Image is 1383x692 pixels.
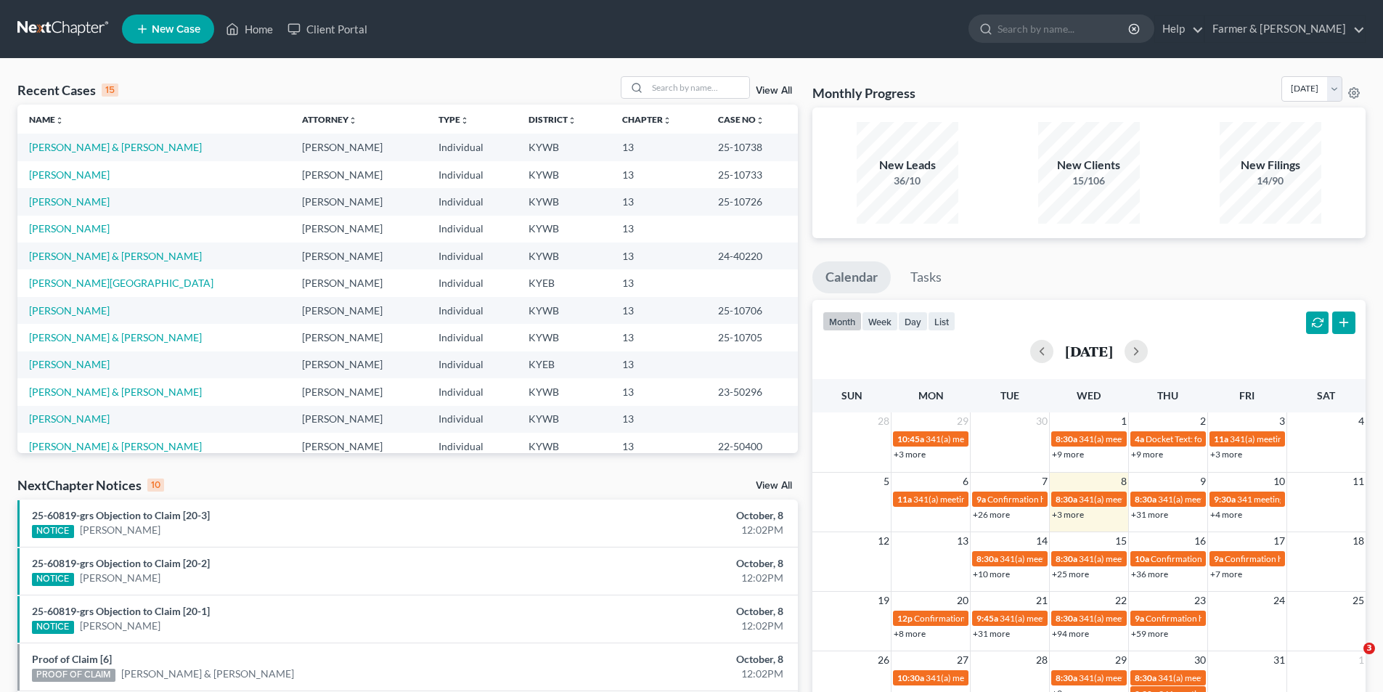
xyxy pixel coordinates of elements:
[1038,174,1140,188] div: 15/106
[427,243,517,269] td: Individual
[542,508,783,523] div: October, 8
[517,161,611,188] td: KYWB
[718,114,764,125] a: Case Nounfold_more
[987,494,1229,505] span: Confirmation hearing for [PERSON_NAME] & [PERSON_NAME]
[427,297,517,324] td: Individual
[1205,16,1365,42] a: Farmer & [PERSON_NAME]
[427,269,517,296] td: Individual
[348,116,357,125] i: unfold_more
[1079,553,1219,564] span: 341(a) meeting for [PERSON_NAME]
[1056,672,1077,683] span: 8:30a
[290,406,427,433] td: [PERSON_NAME]
[517,269,611,296] td: KYEB
[913,494,1053,505] span: 341(a) meeting for [PERSON_NAME]
[611,406,706,433] td: 13
[1357,412,1366,430] span: 4
[876,651,891,669] span: 26
[976,553,998,564] span: 8:30a
[32,669,115,682] div: PROOF OF CLAIM
[1038,157,1140,174] div: New Clients
[1114,592,1128,609] span: 22
[17,476,164,494] div: NextChapter Notices
[1079,433,1219,444] span: 341(a) meeting for [PERSON_NAME]
[926,433,1066,444] span: 341(a) meeting for [PERSON_NAME]
[897,494,912,505] span: 11a
[427,406,517,433] td: Individual
[1334,643,1368,677] iframe: Intercom live chat
[706,378,798,405] td: 23-50296
[147,479,164,492] div: 10
[29,304,110,317] a: [PERSON_NAME]
[955,651,970,669] span: 27
[1035,651,1049,669] span: 28
[756,481,792,491] a: View All
[1214,553,1223,564] span: 9a
[1146,613,1310,624] span: Confirmation hearing for [PERSON_NAME]
[438,114,469,125] a: Typeunfold_more
[914,613,1156,624] span: Confirmation hearing for [PERSON_NAME] & [PERSON_NAME]
[460,116,469,125] i: unfold_more
[29,386,202,398] a: [PERSON_NAME] & [PERSON_NAME]
[1079,672,1219,683] span: 341(a) meeting for [PERSON_NAME]
[32,605,210,617] a: 25-60819-grs Objection to Claim [20-1]
[611,433,706,460] td: 13
[517,433,611,460] td: KYWB
[517,297,611,324] td: KYWB
[29,195,110,208] a: [PERSON_NAME]
[1114,532,1128,550] span: 15
[1214,494,1236,505] span: 9:30a
[32,509,210,521] a: 25-60819-grs Objection to Claim [20-3]
[1135,433,1144,444] span: 4a
[876,412,891,430] span: 28
[290,243,427,269] td: [PERSON_NAME]
[32,525,74,538] div: NOTICE
[1065,343,1113,359] h2: [DATE]
[290,134,427,160] td: [PERSON_NAME]
[1056,494,1077,505] span: 8:30a
[290,161,427,188] td: [PERSON_NAME]
[290,216,427,243] td: [PERSON_NAME]
[1052,509,1084,520] a: +3 more
[611,161,706,188] td: 13
[1119,473,1128,490] span: 8
[841,389,862,402] span: Sun
[517,243,611,269] td: KYWB
[876,532,891,550] span: 12
[1077,389,1101,402] span: Wed
[219,16,280,42] a: Home
[1272,592,1286,609] span: 24
[29,250,202,262] a: [PERSON_NAME] & [PERSON_NAME]
[121,667,294,681] a: [PERSON_NAME] & [PERSON_NAME]
[1239,389,1255,402] span: Fri
[302,114,357,125] a: Attorneyunfold_more
[1278,412,1286,430] span: 3
[918,389,944,402] span: Mon
[1035,412,1049,430] span: 30
[611,216,706,243] td: 13
[611,378,706,405] td: 13
[542,523,783,537] div: 12:02PM
[812,261,891,293] a: Calendar
[611,351,706,378] td: 13
[897,613,913,624] span: 12p
[1351,592,1366,609] span: 25
[961,473,970,490] span: 6
[427,216,517,243] td: Individual
[648,77,749,98] input: Search by name...
[29,141,202,153] a: [PERSON_NAME] & [PERSON_NAME]
[1135,613,1144,624] span: 9a
[1131,628,1168,639] a: +59 more
[1193,651,1207,669] span: 30
[1146,433,1276,444] span: Docket Text: for [PERSON_NAME]
[29,358,110,370] a: [PERSON_NAME]
[973,509,1010,520] a: +26 more
[823,312,862,331] button: month
[1210,509,1242,520] a: +4 more
[102,84,118,97] div: 15
[1272,651,1286,669] span: 31
[973,628,1010,639] a: +31 more
[611,243,706,269] td: 13
[1351,532,1366,550] span: 18
[427,351,517,378] td: Individual
[542,571,783,585] div: 12:02PM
